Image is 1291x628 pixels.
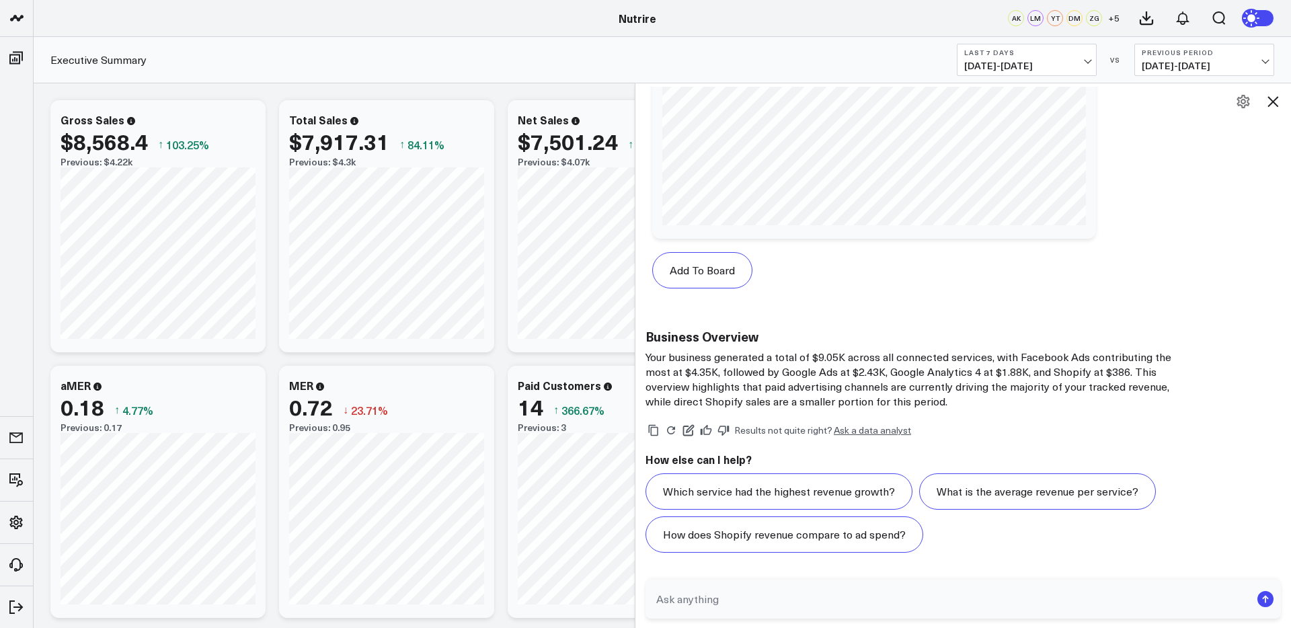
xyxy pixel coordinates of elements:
[50,52,147,67] a: Executive Summary
[964,61,1089,71] span: [DATE] - [DATE]
[61,157,256,167] div: Previous: $4.22k
[158,136,163,153] span: ↑
[61,378,91,393] div: aMER
[561,403,604,418] span: 366.67%
[518,157,713,167] div: Previous: $4.07k
[114,401,120,419] span: ↑
[407,137,444,152] span: 84.11%
[343,401,348,419] span: ↓
[553,401,559,419] span: ↑
[518,422,713,433] div: Previous: 3
[1008,10,1024,26] div: AK
[518,395,543,419] div: 14
[1142,61,1267,71] span: [DATE] - [DATE]
[351,403,388,418] span: 23.71%
[1105,10,1122,26] button: +5
[645,350,1183,409] p: Your business generated a total of $9.05K across all connected services, with Facebook Ads contri...
[518,129,618,153] div: $7,501.24
[619,11,656,26] a: Nutrire
[834,426,911,435] a: Ask a data analyst
[122,403,153,418] span: 4.77%
[645,422,662,438] button: Copy
[645,452,1281,467] h2: How else can I help?
[1103,56,1128,64] div: VS
[518,378,601,393] div: Paid Customers
[645,516,923,553] button: How does Shopify revenue compare to ad spend?
[1066,10,1083,26] div: DM
[1047,10,1063,26] div: YT
[289,129,389,153] div: $7,917.31
[289,395,333,419] div: 0.72
[1027,10,1044,26] div: LM
[289,378,313,393] div: MER
[734,424,832,436] span: Results not quite right?
[957,44,1097,76] button: Last 7 Days[DATE]-[DATE]
[1108,13,1120,23] span: + 5
[166,137,209,152] span: 103.25%
[1142,48,1267,56] b: Previous Period
[964,48,1089,56] b: Last 7 Days
[1086,10,1102,26] div: ZG
[289,422,484,433] div: Previous: 0.95
[61,395,104,419] div: 0.18
[61,129,148,153] div: $8,568.4
[61,422,256,433] div: Previous: 0.17
[289,112,348,127] div: Total Sales
[652,252,752,288] button: Add To Board
[919,473,1156,510] button: What is the average revenue per service?
[1134,44,1274,76] button: Previous Period[DATE]-[DATE]
[645,473,912,510] button: Which service had the highest revenue growth?
[645,329,1183,344] h3: Business Overview
[289,157,484,167] div: Previous: $4.3k
[518,112,569,127] div: Net Sales
[61,112,124,127] div: Gross Sales
[399,136,405,153] span: ↑
[628,136,633,153] span: ↑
